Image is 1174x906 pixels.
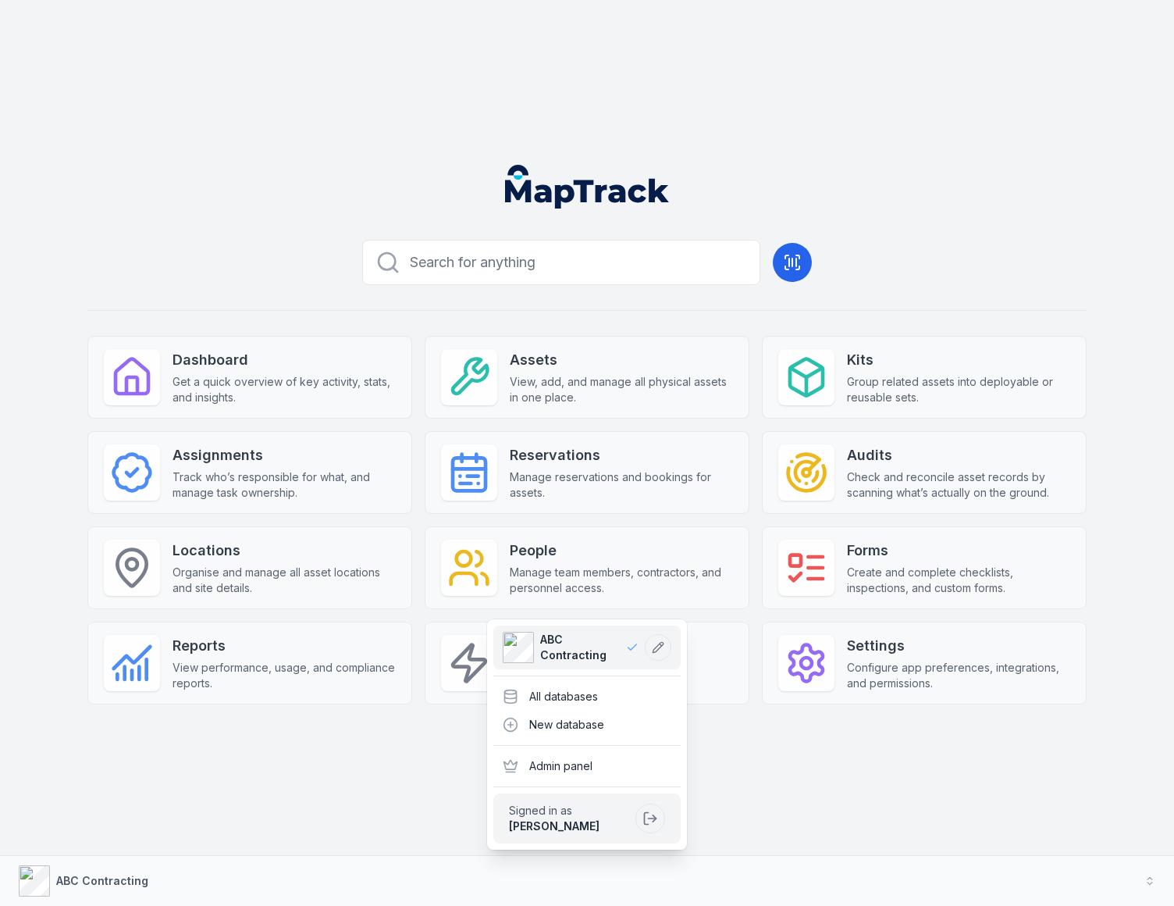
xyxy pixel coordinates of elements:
[56,874,148,887] strong: ABC Contracting
[540,632,626,663] span: ABC Contracting
[509,819,599,833] strong: [PERSON_NAME]
[493,752,681,780] div: Admin panel
[493,683,681,711] div: All databases
[487,619,687,850] div: ABC Contracting
[509,803,629,819] span: Signed in as
[493,711,681,739] div: New database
